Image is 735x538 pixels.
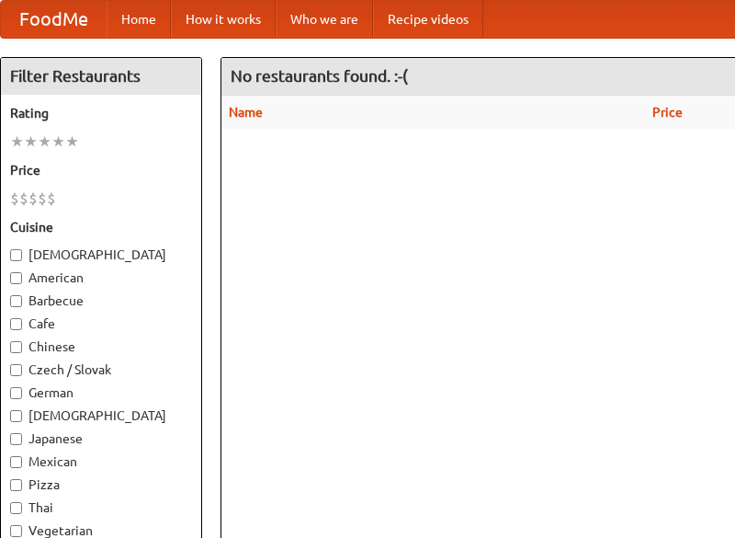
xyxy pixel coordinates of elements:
input: Pizza [10,479,22,491]
li: $ [47,189,56,209]
h5: Rating [10,104,192,122]
a: Who we are [276,1,373,38]
label: Cafe [10,315,192,333]
label: Chinese [10,338,192,356]
label: [DEMOGRAPHIC_DATA] [10,246,192,264]
input: Czech / Slovak [10,364,22,376]
a: Recipe videos [373,1,483,38]
input: [DEMOGRAPHIC_DATA] [10,410,22,422]
a: FoodMe [1,1,107,38]
label: Japanese [10,429,192,448]
label: German [10,383,192,402]
input: [DEMOGRAPHIC_DATA] [10,249,22,261]
input: Chinese [10,341,22,353]
label: [DEMOGRAPHIC_DATA] [10,406,192,425]
ng-pluralize: No restaurants found. :-( [231,67,408,85]
label: Thai [10,498,192,517]
li: $ [28,189,38,209]
li: ★ [38,132,51,152]
h4: Filter Restaurants [1,58,201,95]
input: German [10,387,22,399]
a: Home [107,1,171,38]
input: Japanese [10,433,22,445]
li: ★ [24,132,38,152]
li: $ [10,189,19,209]
input: Mexican [10,456,22,468]
a: Name [229,105,263,120]
input: American [10,272,22,284]
label: Barbecue [10,292,192,310]
h5: Cuisine [10,218,192,236]
li: $ [19,189,28,209]
h5: Price [10,161,192,179]
input: Thai [10,502,22,514]
li: ★ [65,132,79,152]
li: $ [38,189,47,209]
a: Price [652,105,683,120]
input: Barbecue [10,295,22,307]
input: Vegetarian [10,525,22,537]
label: American [10,269,192,287]
li: ★ [51,132,65,152]
label: Mexican [10,452,192,471]
input: Cafe [10,318,22,330]
li: ★ [10,132,24,152]
a: How it works [171,1,276,38]
label: Czech / Slovak [10,361,192,379]
label: Pizza [10,475,192,494]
